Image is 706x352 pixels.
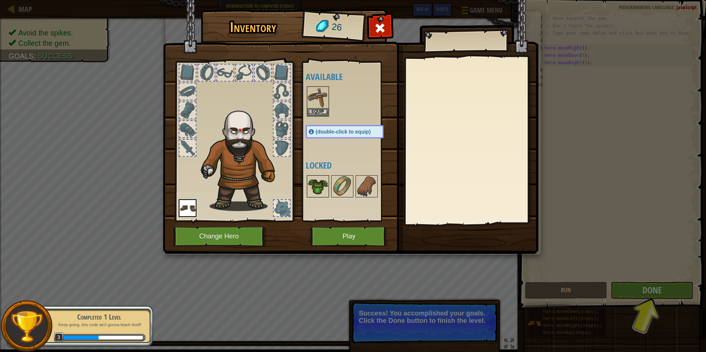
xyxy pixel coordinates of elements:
h4: Locked [306,161,398,170]
img: portrait.png [179,199,196,217]
h4: Available [306,72,398,82]
h1: Inventory [206,20,300,35]
img: portrait.png [356,176,377,197]
span: 26 [331,20,342,34]
img: goliath_hair.png [197,104,288,211]
button: Equip [308,108,328,116]
img: portrait.png [332,176,353,197]
button: Play [311,226,388,246]
p: Keep going, this code ain't gonna teach itself! [52,322,145,328]
img: trophy.png [10,310,44,343]
span: 3 [54,332,64,342]
button: Change Hero [173,226,267,246]
img: portrait.png [308,87,328,108]
div: Completed 1 Level [52,312,145,322]
img: portrait.png [308,176,328,197]
span: (double-click to equip) [316,129,371,135]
